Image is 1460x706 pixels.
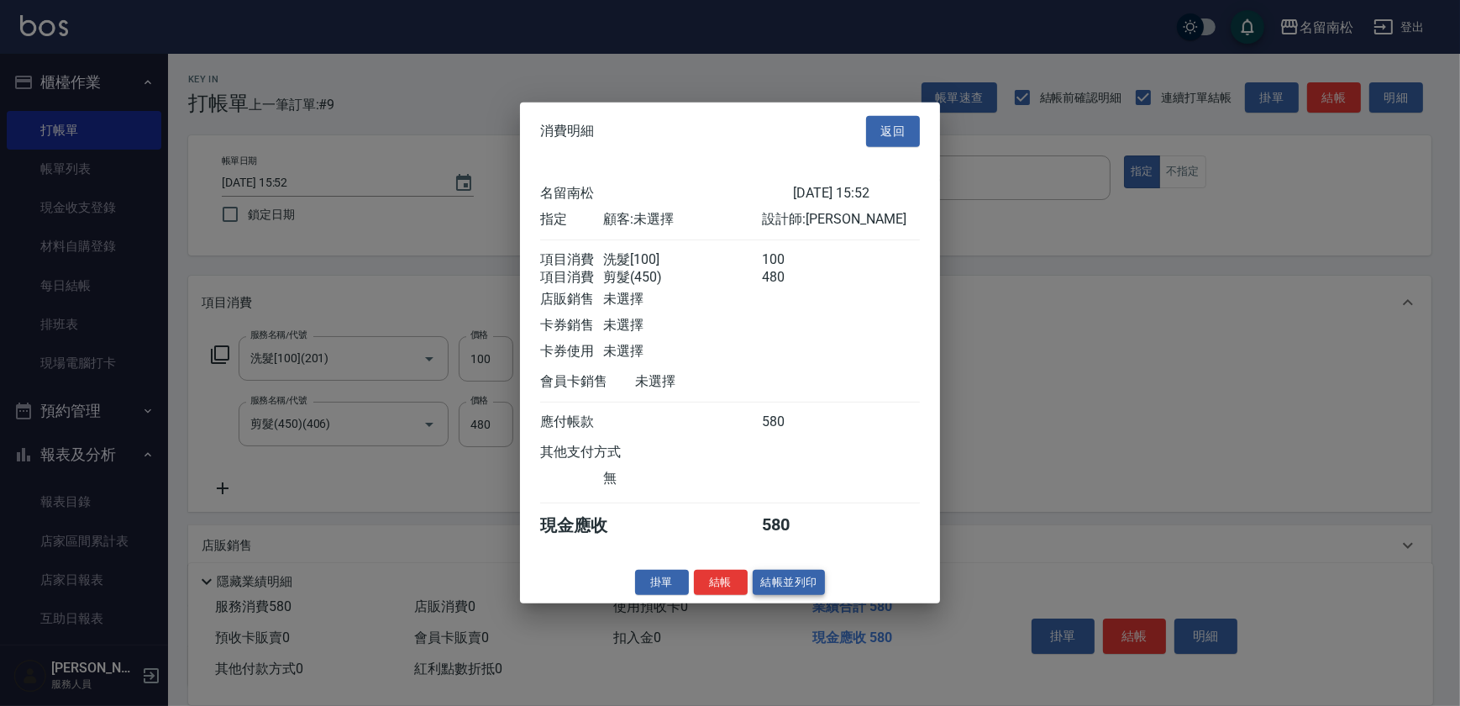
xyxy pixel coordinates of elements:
[866,116,920,147] button: 返回
[540,290,603,308] div: 店販銷售
[603,316,761,334] div: 未選擇
[635,372,793,390] div: 未選擇
[603,268,761,286] div: 剪髮(450)
[540,184,793,202] div: 名留南松
[753,569,826,595] button: 結帳並列印
[603,342,761,360] div: 未選擇
[603,290,761,308] div: 未選擇
[603,210,761,228] div: 顧客: 未選擇
[540,268,603,286] div: 項目消費
[540,413,603,430] div: 應付帳款
[762,413,825,430] div: 580
[603,469,761,487] div: 無
[762,268,825,286] div: 480
[540,123,594,140] span: 消費明細
[694,569,748,595] button: 結帳
[540,342,603,360] div: 卡券使用
[540,316,603,334] div: 卡券銷售
[762,250,825,268] div: 100
[540,250,603,268] div: 項目消費
[635,569,689,595] button: 掛單
[793,184,920,202] div: [DATE] 15:52
[540,210,603,228] div: 指定
[540,372,635,390] div: 會員卡銷售
[540,443,667,461] div: 其他支付方式
[762,210,920,228] div: 設計師: [PERSON_NAME]
[603,250,761,268] div: 洗髮[100]
[762,514,825,536] div: 580
[540,514,635,536] div: 現金應收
